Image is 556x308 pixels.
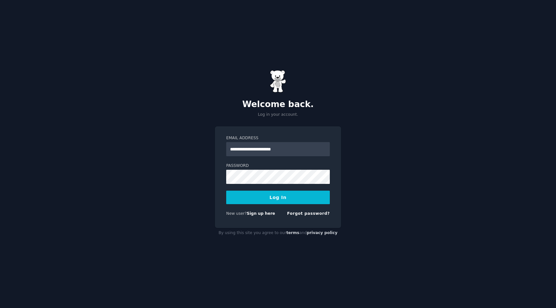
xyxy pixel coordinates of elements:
[226,135,330,141] label: Email Address
[226,191,330,204] button: Log In
[287,211,330,216] a: Forgot password?
[226,163,330,169] label: Password
[215,99,341,110] h2: Welcome back.
[307,231,338,235] a: privacy policy
[215,112,341,118] p: Log in your account.
[270,70,286,93] img: Gummy Bear
[247,211,275,216] a: Sign up here
[226,211,247,216] span: New user?
[286,231,299,235] a: terms
[215,228,341,238] div: By using this site you agree to our and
